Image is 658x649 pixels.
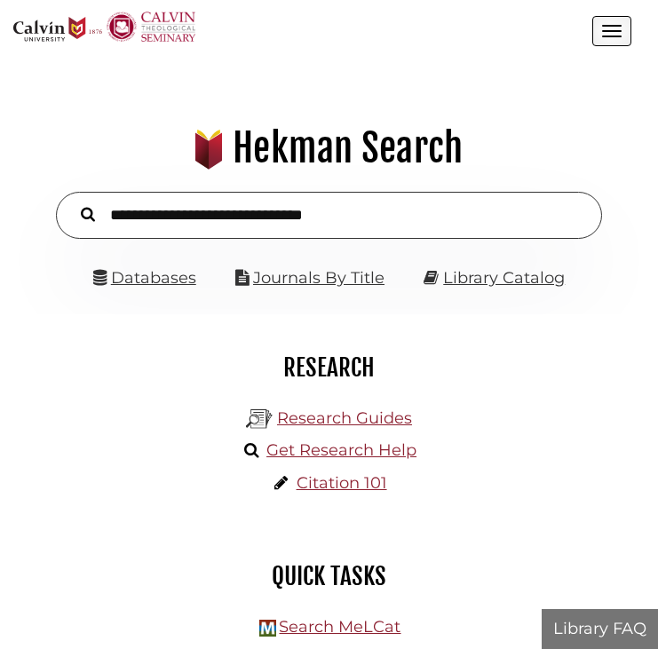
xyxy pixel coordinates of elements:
img: Calvin Theological Seminary [107,12,195,42]
button: Open the menu [592,16,631,46]
a: Citation 101 [297,473,387,493]
button: Search [72,202,104,225]
h1: Hekman Search [23,124,635,172]
img: Hekman Library Logo [246,406,273,432]
a: Library Catalog [443,268,565,288]
a: Search MeLCat [279,617,400,637]
img: Hekman Library Logo [259,620,276,637]
a: Journals By Title [253,268,384,288]
h2: Quick Tasks [27,561,631,591]
h2: Research [27,352,631,383]
a: Databases [93,268,196,288]
a: Get Research Help [266,440,416,460]
i: Search [81,207,95,223]
a: Research Guides [277,408,412,428]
